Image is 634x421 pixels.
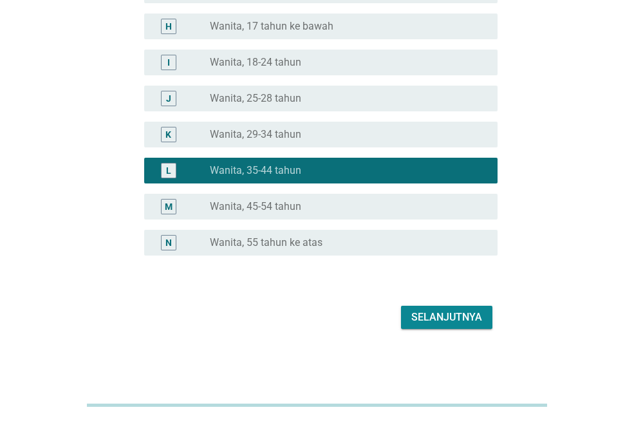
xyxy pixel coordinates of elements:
[210,56,301,69] label: Wanita, 18-24 tahun
[210,164,301,177] label: Wanita, 35-44 tahun
[210,20,333,33] label: Wanita, 17 tahun ke bawah
[166,164,171,177] div: L
[210,200,301,213] label: Wanita, 45-54 tahun
[166,91,171,105] div: J
[165,127,171,141] div: K
[165,200,172,213] div: M
[210,236,322,249] label: Wanita, 55 tahun ke atas
[167,55,170,69] div: I
[165,236,172,249] div: N
[210,128,301,141] label: Wanita, 29-34 tahun
[401,306,492,329] button: Selanjutnya
[411,310,482,325] div: Selanjutnya
[210,92,301,105] label: Wanita, 25-28 tahun
[165,19,172,33] div: H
